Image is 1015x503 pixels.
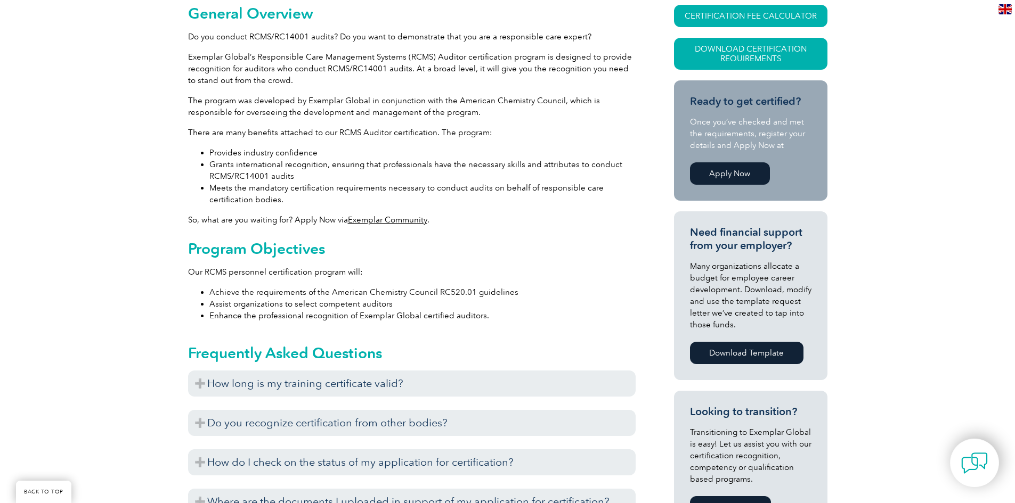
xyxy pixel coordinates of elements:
[998,4,1012,14] img: en
[674,38,827,70] a: Download Certification Requirements
[209,298,636,310] li: Assist organizations to select competent auditors
[16,481,71,503] a: BACK TO TOP
[690,162,770,185] a: Apply Now
[188,449,636,475] h3: How do I check on the status of my application for certification?
[188,266,636,278] p: Our RCMS personnel certification program will:
[188,370,636,397] h3: How long is my training certificate valid?
[188,127,636,138] p: There are many benefits attached to our RCMS Auditor certification. The program:
[188,214,636,226] p: So, what are you waiting for? Apply Now via .
[188,5,636,22] h2: General Overview
[188,95,636,118] p: The program was developed by Exemplar Global in conjunction with the American Chemistry Council, ...
[209,147,636,159] li: Provides industry confidence
[188,51,636,86] p: Exemplar Global’s Responsible Care Management Systems (RCMS) Auditor certification program is des...
[690,226,811,252] h3: Need financial support from your employer?
[348,215,427,225] a: Exemplar Community
[188,344,636,361] h2: Frequently Asked Questions
[690,260,811,331] p: Many organizations allocate a budget for employee career development. Download, modify and use th...
[690,405,811,418] h3: Looking to transition?
[690,116,811,151] p: Once you’ve checked and met the requirements, register your details and Apply Now at
[690,342,803,364] a: Download Template
[188,240,636,257] h2: Program Objectives
[209,182,636,205] li: Meets the mandatory certification requirements necessary to conduct audits on behalf of responsib...
[209,159,636,182] li: Grants international recognition, ensuring that professionals have the necessary skills and attri...
[674,5,827,27] a: CERTIFICATION FEE CALCULATOR
[209,286,636,298] li: Achieve the requirements of the American Chemistry Council RC520.01 guidelines
[209,310,636,321] li: Enhance the professional recognition of Exemplar Global certified auditors.
[188,31,636,43] p: Do you conduct RCMS/RC14001 audits? Do you want to demonstrate that you are a responsible care ex...
[961,450,988,476] img: contact-chat.png
[690,426,811,485] p: Transitioning to Exemplar Global is easy! Let us assist you with our certification recognition, c...
[188,410,636,436] h3: Do you recognize certification from other bodies?
[690,95,811,108] h3: Ready to get certified?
